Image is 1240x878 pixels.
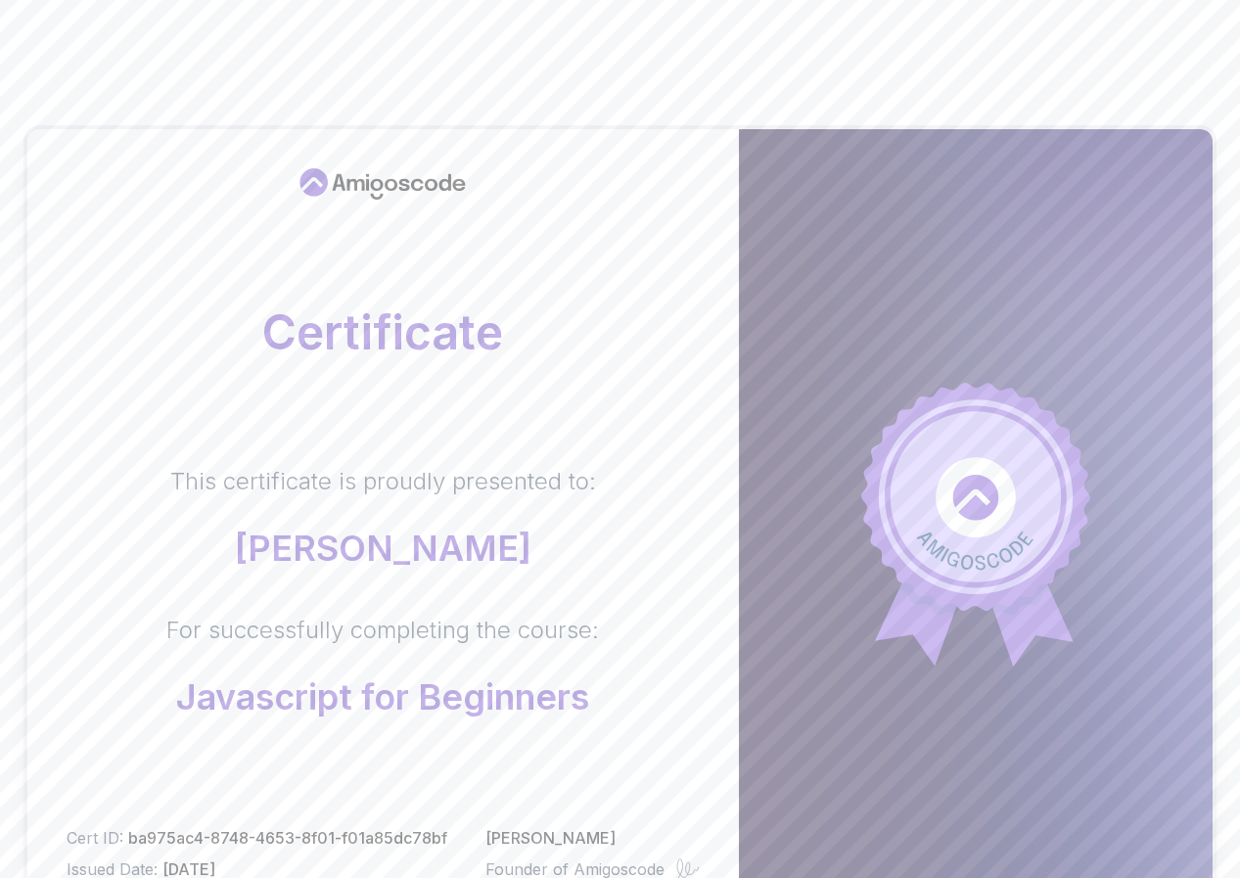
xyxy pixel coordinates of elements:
[485,826,700,850] p: [PERSON_NAME]
[67,826,447,850] p: Cert ID:
[166,615,599,646] p: For successfully completing the course:
[166,677,599,716] p: Javascript for Beginners
[128,828,447,848] span: ba975ac4-8748-4653-8f01-f01a85dc78bf
[170,529,596,568] p: [PERSON_NAME]
[67,309,700,356] h2: Certificate
[170,466,596,497] p: This certificate is proudly presented to:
